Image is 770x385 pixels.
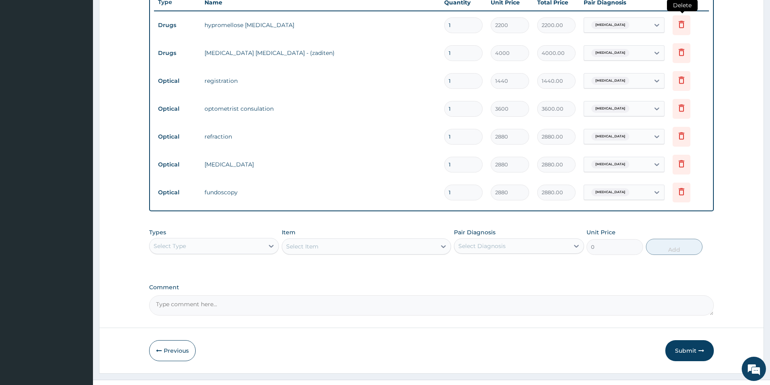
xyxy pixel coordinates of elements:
td: Optical [154,157,200,172]
td: registration [200,73,440,89]
td: fundoscopy [200,184,440,200]
td: hypromellose [MEDICAL_DATA] [200,17,440,33]
label: Types [149,229,166,236]
button: Previous [149,340,196,361]
span: [MEDICAL_DATA] [591,77,629,85]
textarea: Type your message and hit 'Enter' [4,221,154,249]
td: Optical [154,129,200,144]
label: Item [282,228,295,236]
td: Optical [154,185,200,200]
button: Add [646,239,702,255]
td: Optical [154,74,200,88]
td: Drugs [154,46,200,61]
div: Select Diagnosis [458,242,506,250]
span: [MEDICAL_DATA] [591,160,629,168]
td: Optical [154,101,200,116]
img: d_794563401_company_1708531726252_794563401 [15,40,33,61]
td: [MEDICAL_DATA] [200,156,440,173]
td: refraction [200,128,440,145]
span: We're online! [47,102,112,183]
label: Pair Diagnosis [454,228,496,236]
td: optometrist consulation [200,101,440,117]
span: [MEDICAL_DATA] [591,49,629,57]
label: Comment [149,284,714,291]
td: Drugs [154,18,200,33]
div: Minimize live chat window [133,4,152,23]
div: Chat with us now [42,45,136,56]
span: [MEDICAL_DATA] [591,188,629,196]
td: [MEDICAL_DATA] [MEDICAL_DATA] - (zaditen) [200,45,440,61]
label: Unit Price [586,228,616,236]
div: Select Type [154,242,186,250]
span: [MEDICAL_DATA] [591,21,629,29]
button: Submit [665,340,714,361]
span: [MEDICAL_DATA] [591,133,629,141]
span: [MEDICAL_DATA] [591,105,629,113]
